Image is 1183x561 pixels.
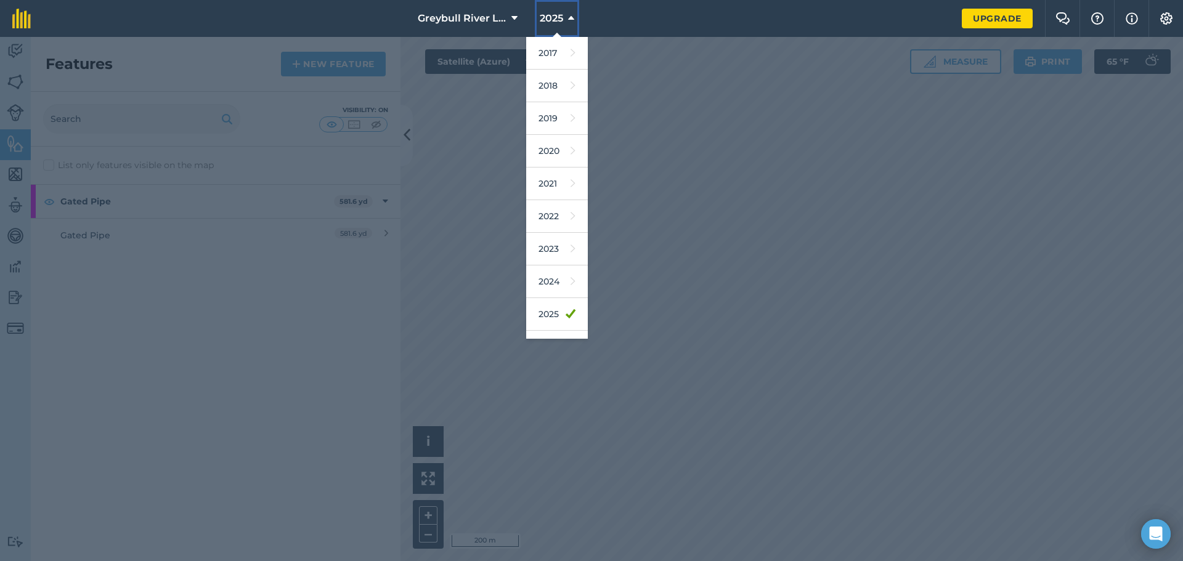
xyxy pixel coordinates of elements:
a: Upgrade [962,9,1033,28]
a: 2018 [526,70,588,102]
a: 2020 [526,135,588,167]
a: 2023 [526,233,588,265]
div: Open Intercom Messenger [1141,519,1171,549]
a: 2026 [526,331,588,363]
a: 2024 [526,265,588,298]
img: Two speech bubbles overlapping with the left bubble in the forefront [1055,12,1070,25]
a: 2025 [526,298,588,331]
img: fieldmargin Logo [12,9,31,28]
img: A cog icon [1159,12,1174,25]
a: 2021 [526,167,588,200]
span: Greybull River Land And Cattle [418,11,506,26]
img: svg+xml;base64,PHN2ZyB4bWxucz0iaHR0cDovL3d3dy53My5vcmcvMjAwMC9zdmciIHdpZHRoPSIxNyIgaGVpZ2h0PSIxNy... [1126,11,1138,26]
a: 2019 [526,102,588,135]
img: A question mark icon [1090,12,1105,25]
a: 2017 [526,37,588,70]
a: 2022 [526,200,588,233]
span: 2025 [540,11,563,26]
